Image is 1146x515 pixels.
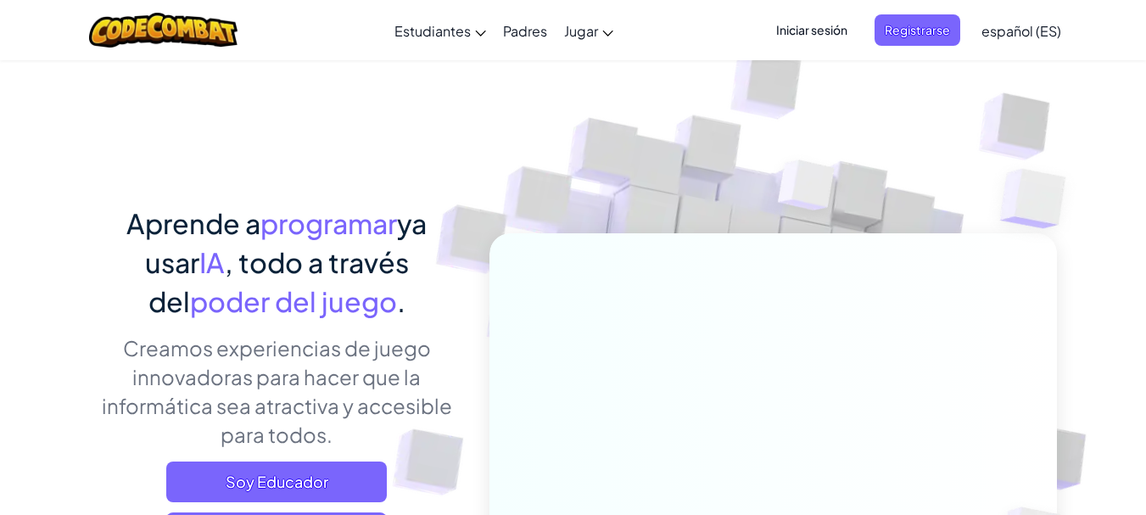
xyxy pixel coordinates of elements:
[397,284,405,318] font: .
[564,22,598,40] font: Jugar
[966,127,1113,271] img: Cubos superpuestos
[766,14,858,46] button: Iniciar sesión
[190,284,397,318] font: poder del juego
[386,8,495,53] a: Estudiantes
[746,126,868,253] img: Cubos superpuestos
[973,8,1070,53] a: español (ES)
[394,22,471,40] font: Estudiantes
[776,22,847,37] font: Iniciar sesión
[102,335,452,447] font: Creamos experiencias de juego innovadoras para hacer que la informática sea atractiva y accesible...
[260,206,397,240] font: programar
[126,206,260,240] font: Aprende a
[885,22,950,37] font: Registrarse
[875,14,960,46] button: Registrarse
[556,8,622,53] a: Jugar
[503,22,547,40] font: Padres
[89,13,238,48] img: Logotipo de CodeCombat
[166,462,387,502] a: Soy Educador
[148,245,409,318] font: , todo a través del
[981,22,1061,40] font: español (ES)
[226,472,328,491] font: Soy Educador
[495,8,556,53] a: Padres
[199,245,225,279] font: IA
